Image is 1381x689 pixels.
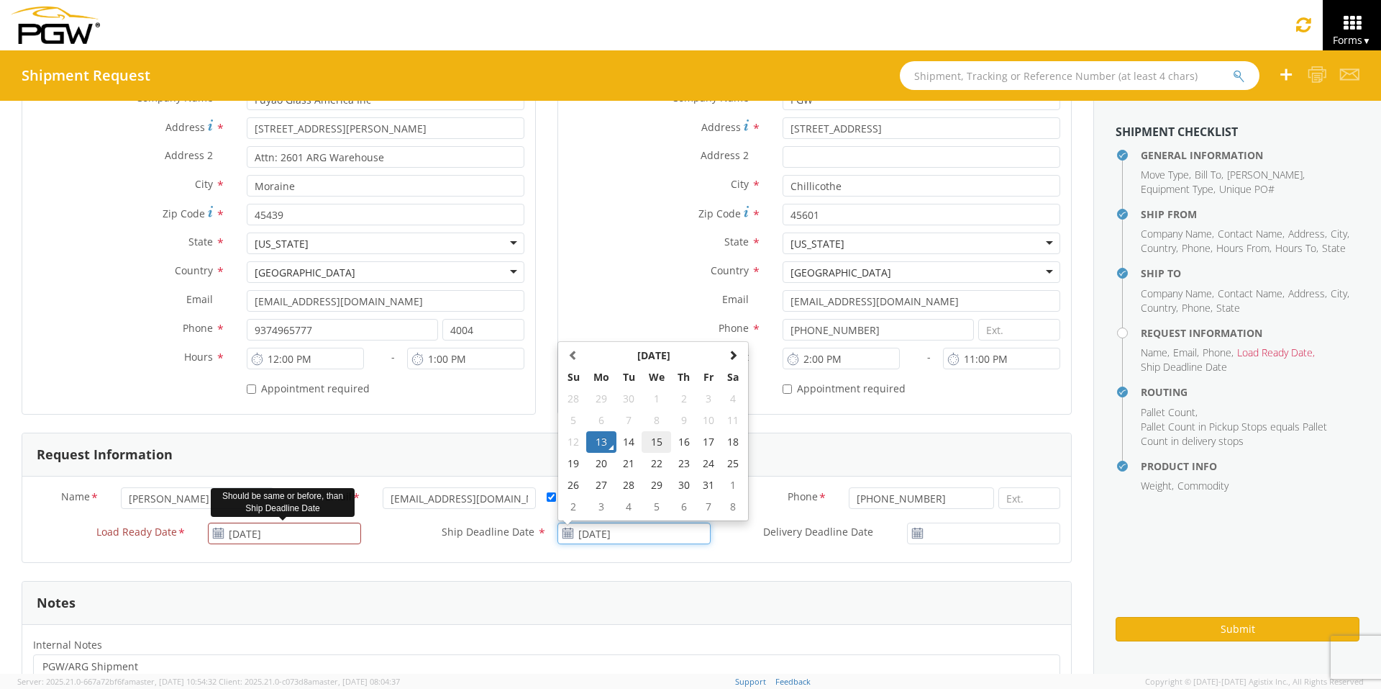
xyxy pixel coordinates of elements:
[586,474,616,496] td: 27
[775,676,811,687] a: Feedback
[1141,301,1178,315] li: ,
[586,496,616,518] td: 3
[211,488,355,517] div: Should be same or before, than Ship Deadline Date
[1141,287,1212,300] span: Company Name
[586,366,616,388] th: Mo
[547,487,616,505] label: Merchant
[1173,346,1197,359] span: Email
[1218,287,1282,300] span: Contact Name
[96,525,177,541] span: Load Ready Date
[1322,241,1346,255] span: State
[312,676,400,687] span: master, [DATE] 08:04:37
[1116,617,1359,641] button: Submit
[188,235,213,248] span: State
[721,388,745,410] td: 4
[1219,182,1275,196] span: Unique PO#
[586,345,721,366] th: Select Month
[671,431,696,453] td: 16
[1141,241,1176,255] span: Country
[184,350,213,364] span: Hours
[1227,168,1303,181] span: [PERSON_NAME]
[1141,268,1359,279] h4: Ship To
[728,350,738,360] span: Next Month
[586,453,616,474] td: 20
[1141,241,1178,256] li: ,
[1141,168,1189,181] span: Move Type
[1195,168,1223,182] li: ,
[1203,346,1234,360] li: ,
[561,431,586,453] td: 12
[1116,124,1238,140] strong: Shipment Checklist
[722,292,749,306] span: Email
[1218,227,1282,240] span: Contact Name
[442,319,524,341] input: Ext.
[1195,168,1221,181] span: Bill To
[1331,287,1349,301] li: ,
[671,388,696,410] td: 2
[1182,241,1211,255] span: Phone
[642,410,672,431] td: 8
[61,490,90,506] span: Name
[1182,301,1211,315] span: Phone
[731,177,749,191] span: City
[900,61,1259,90] input: Shipment, Tracking or Reference Number (at least 4 chars)
[1275,241,1316,255] span: Hours To
[37,448,173,462] h3: Request Information
[671,453,696,474] td: 23
[175,264,213,277] span: Country
[561,410,586,431] td: 5
[1141,387,1359,397] h4: Routing
[721,453,745,474] td: 25
[561,366,586,388] th: Su
[697,496,721,518] td: 7
[697,410,721,431] td: 10
[1331,227,1349,241] li: ,
[671,474,696,496] td: 30
[1141,287,1214,301] li: ,
[616,410,642,431] td: 7
[1141,150,1359,161] h4: General Information
[1141,461,1359,472] h4: Product Info
[721,431,745,453] td: 18
[129,676,217,687] span: master, [DATE] 10:54:32
[1173,346,1199,360] li: ,
[721,366,745,388] th: Sa
[37,596,76,611] h3: Notes
[788,490,818,506] span: Phone
[1141,182,1216,197] li: ,
[616,474,642,496] td: 28
[698,207,741,220] span: Zip Code
[721,410,745,431] td: 11
[1141,405,1198,420] li: ,
[790,237,844,251] div: [US_STATE]
[1237,346,1315,360] li: ,
[1141,301,1176,315] span: Country
[1141,182,1213,196] span: Equipment Type
[642,366,672,388] th: We
[1275,241,1318,256] li: ,
[616,388,642,410] td: 30
[671,366,696,388] th: Th
[165,148,213,162] span: Address 2
[586,410,616,431] td: 6
[1141,479,1172,492] span: Weight
[247,379,373,396] label: Appointment required
[1288,227,1325,240] span: Address
[11,6,100,44] img: pgw-form-logo-1aaa8060b1cc70fad034.png
[671,496,696,518] td: 6
[719,321,749,335] span: Phone
[186,292,213,306] span: Email
[616,366,642,388] th: Tu
[1288,287,1327,301] li: ,
[711,264,749,277] span: Country
[17,676,217,687] span: Server: 2025.21.0-667a72bf6fa
[790,266,891,280] div: [GEOGRAPHIC_DATA]
[701,148,749,162] span: Address 2
[247,384,256,394] input: Appointment required
[442,525,534,539] span: Ship Deadline Date
[586,431,616,453] td: 13
[255,237,309,251] div: [US_STATE]
[1288,227,1327,241] li: ,
[1331,227,1347,240] span: City
[586,388,616,410] td: 29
